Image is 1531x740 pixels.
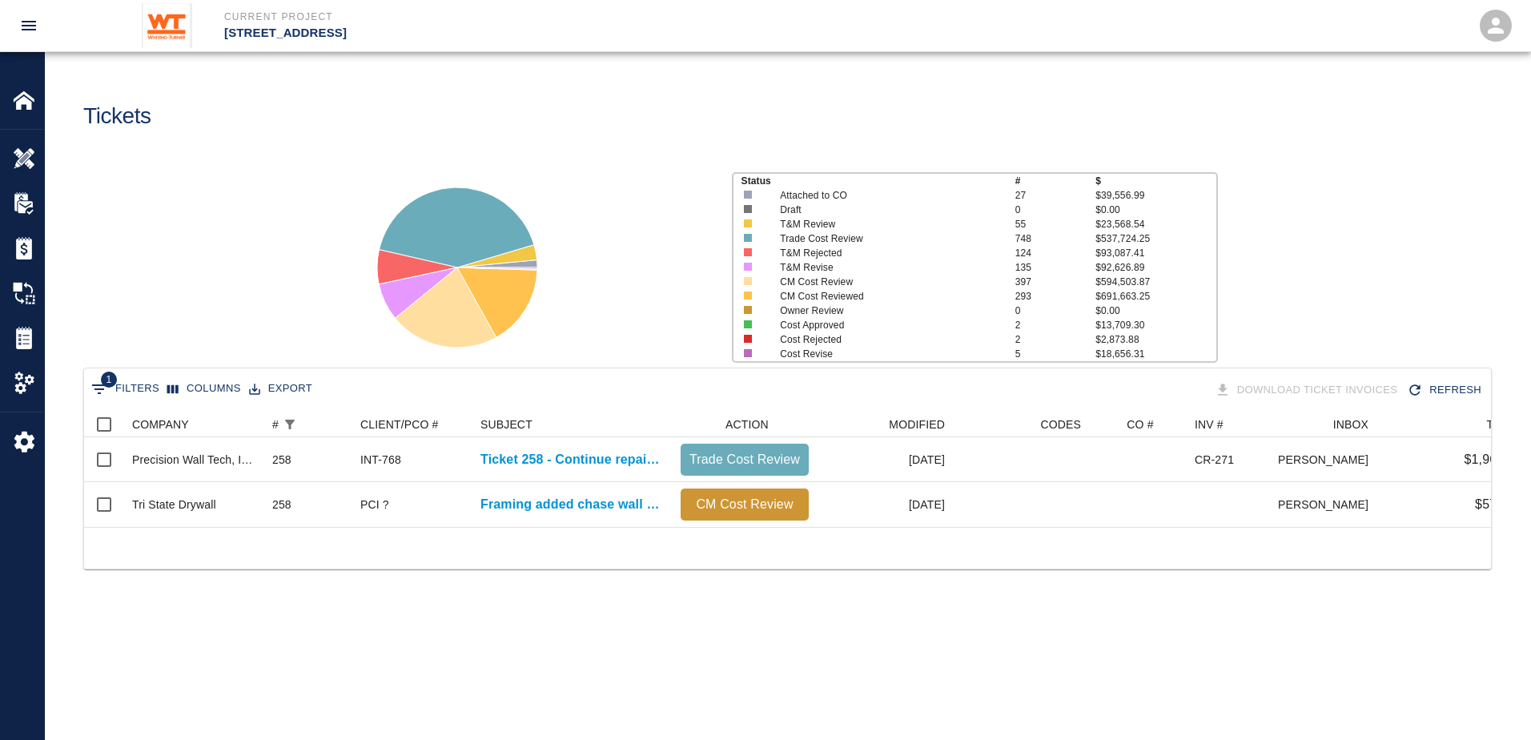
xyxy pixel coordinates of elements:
p: $537,724.25 [1095,231,1216,246]
button: Export [245,376,316,401]
div: MODIFIED [889,412,945,437]
p: $0.00 [1095,203,1216,217]
button: Refresh [1404,376,1488,404]
p: [STREET_ADDRESS] [224,24,852,42]
div: COMPANY [124,412,264,437]
p: $2,873.88 [1095,332,1216,347]
div: SUBJECT [480,412,532,437]
div: CO # [1089,412,1187,437]
p: $13,709.30 [1095,318,1216,332]
p: 135 [1015,260,1096,275]
p: CM Cost Review [780,275,991,289]
div: Refresh the list [1404,376,1488,404]
p: T&M Review [780,217,991,231]
p: 0 [1015,203,1096,217]
img: Whiting-Turner [142,3,192,48]
div: PCI ? [360,497,389,513]
div: CR-271 [1195,452,1234,468]
div: CLIENT/PCO # [352,412,472,437]
div: [DATE] [817,437,953,482]
div: 258 [272,452,291,468]
span: 1 [101,372,117,388]
div: Tickets download in groups of 15 [1212,376,1404,404]
div: # [272,412,279,437]
div: ACTION [725,412,769,437]
p: CM Cost Review [687,495,802,514]
p: $594,503.87 [1095,275,1216,289]
p: Draft [780,203,991,217]
p: 55 [1015,217,1096,231]
p: $23,568.54 [1095,217,1216,231]
p: $576.00 [1475,495,1522,514]
p: 293 [1015,289,1096,304]
div: CLIENT/PCO # [360,412,439,437]
div: CO # [1127,412,1153,437]
p: 0 [1015,304,1096,318]
p: # [1015,174,1096,188]
div: # [264,412,352,437]
div: MODIFIED [817,412,953,437]
p: $93,087.41 [1095,246,1216,260]
div: [PERSON_NAME] [1279,437,1376,482]
p: $92,626.89 [1095,260,1216,275]
h1: Tickets [83,103,151,130]
p: Current Project [224,10,852,24]
div: INBOX [1279,412,1376,437]
p: $ [1095,174,1216,188]
p: 27 [1015,188,1096,203]
p: 124 [1015,246,1096,260]
div: INBOX [1333,412,1368,437]
p: T&M Revise [780,260,991,275]
button: Show filters [279,413,301,436]
div: TOTAL [1376,412,1530,437]
div: INV # [1187,412,1279,437]
p: $18,656.31 [1095,347,1216,361]
button: Select columns [163,376,245,401]
div: COMPANY [132,412,189,437]
button: Show filters [87,376,163,402]
p: 397 [1015,275,1096,289]
p: Cost Revise [780,347,991,361]
div: CODES [953,412,1089,437]
p: 748 [1015,231,1096,246]
p: $39,556.99 [1095,188,1216,203]
div: [PERSON_NAME] [1279,482,1376,527]
div: Tri State Drywall [132,497,216,513]
p: Trade Cost Review [780,231,991,246]
p: $691,663.25 [1095,289,1216,304]
div: 258 [272,497,291,513]
div: INT-768 [360,452,401,468]
a: Framing added chase wall B-1 lab to cover column in... [480,495,665,514]
p: CM Cost Reviewed [780,289,991,304]
p: 2 [1015,318,1096,332]
p: 2 [1015,332,1096,347]
iframe: Chat Widget [1451,663,1531,740]
p: $0.00 [1095,304,1216,318]
div: Precision Wall Tech, Inc. [132,452,256,468]
p: Cost Rejected [780,332,991,347]
div: CODES [1040,412,1081,437]
p: Owner Review [780,304,991,318]
p: Attached to CO [780,188,991,203]
div: ACTION [673,412,817,437]
button: open drawer [10,6,48,45]
p: $1,969.32 [1464,450,1522,469]
p: Status [741,174,1015,188]
div: SUBJECT [472,412,673,437]
div: [DATE] [817,482,953,527]
button: Sort [301,413,323,436]
p: Trade Cost Review [687,450,802,469]
p: T&M Rejected [780,246,991,260]
p: Cost Approved [780,318,991,332]
a: Ticket 258 - Continue repainting walls, doors, and frames on G1 level [480,450,665,469]
div: 1 active filter [279,413,301,436]
p: 5 [1015,347,1096,361]
div: INV # [1195,412,1224,437]
div: TOTAL [1486,412,1522,437]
